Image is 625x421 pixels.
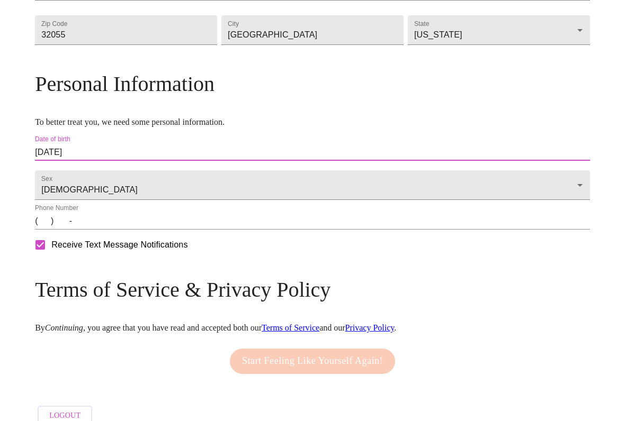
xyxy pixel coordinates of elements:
div: [DEMOGRAPHIC_DATA] [35,170,590,200]
p: To better treat you, we need some personal information. [35,117,590,127]
a: Privacy Policy [345,323,395,332]
label: Phone Number [35,205,78,212]
label: Date of birth [35,136,70,143]
span: Receive Text Message Notifications [51,239,187,251]
em: Continuing [45,323,83,332]
div: [US_STATE] [408,15,590,45]
a: Terms of Service [262,323,319,332]
h3: Terms of Service & Privacy Policy [35,277,590,302]
p: By , you agree that you have read and accepted both our and our . [35,323,590,333]
h3: Personal Information [35,71,590,96]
